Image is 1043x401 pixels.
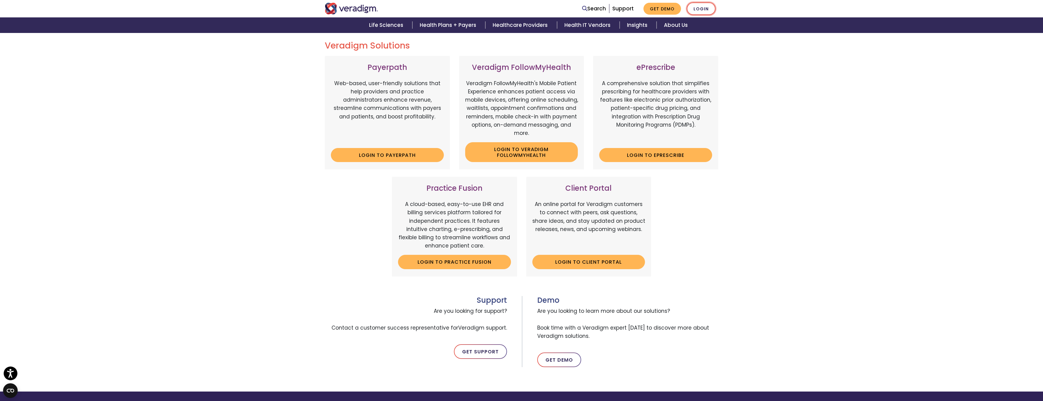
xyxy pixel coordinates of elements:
[537,305,719,343] span: Are you looking to learn more about our solutions? Book time with a Veradigm expert [DATE] to dis...
[331,63,444,72] h3: Payerpath
[325,3,378,14] img: Veradigm logo
[599,63,712,72] h3: ePrescribe
[454,344,507,359] a: Get Support
[465,63,578,72] h3: Veradigm FollowMyHealth
[643,3,681,15] a: Get Demo
[485,17,557,33] a: Healthcare Providers
[325,305,507,334] span: Are you looking for support? Contact a customer success representative for
[331,79,444,143] p: Web-based, user-friendly solutions that help providers and practice administrators enhance revenu...
[532,255,645,269] a: Login to Client Portal
[412,17,485,33] a: Health Plans + Payers
[532,200,645,250] p: An online portal for Veradigm customers to connect with peers, ask questions, share ideas, and st...
[465,79,578,137] p: Veradigm FollowMyHealth's Mobile Patient Experience enhances patient access via mobile devices, o...
[362,17,412,33] a: Life Sciences
[465,142,578,162] a: Login to Veradigm FollowMyHealth
[532,184,645,193] h3: Client Portal
[398,184,511,193] h3: Practice Fusion
[325,296,507,305] h3: Support
[687,2,715,15] a: Login
[599,79,712,143] p: A comprehensive solution that simplifies prescribing for healthcare providers with features like ...
[398,255,511,269] a: Login to Practice Fusion
[398,200,511,250] p: A cloud-based, easy-to-use EHR and billing services platform tailored for independent practices. ...
[557,17,620,33] a: Health IT Vendors
[331,148,444,162] a: Login to Payerpath
[582,5,606,13] a: Search
[612,5,634,12] a: Support
[458,324,507,331] span: Veradigm support.
[3,383,18,398] button: Open CMP widget
[620,17,657,33] a: Insights
[599,148,712,162] a: Login to ePrescribe
[537,352,581,367] a: Get Demo
[657,17,695,33] a: About Us
[537,296,719,305] h3: Demo
[325,41,719,51] h2: Veradigm Solutions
